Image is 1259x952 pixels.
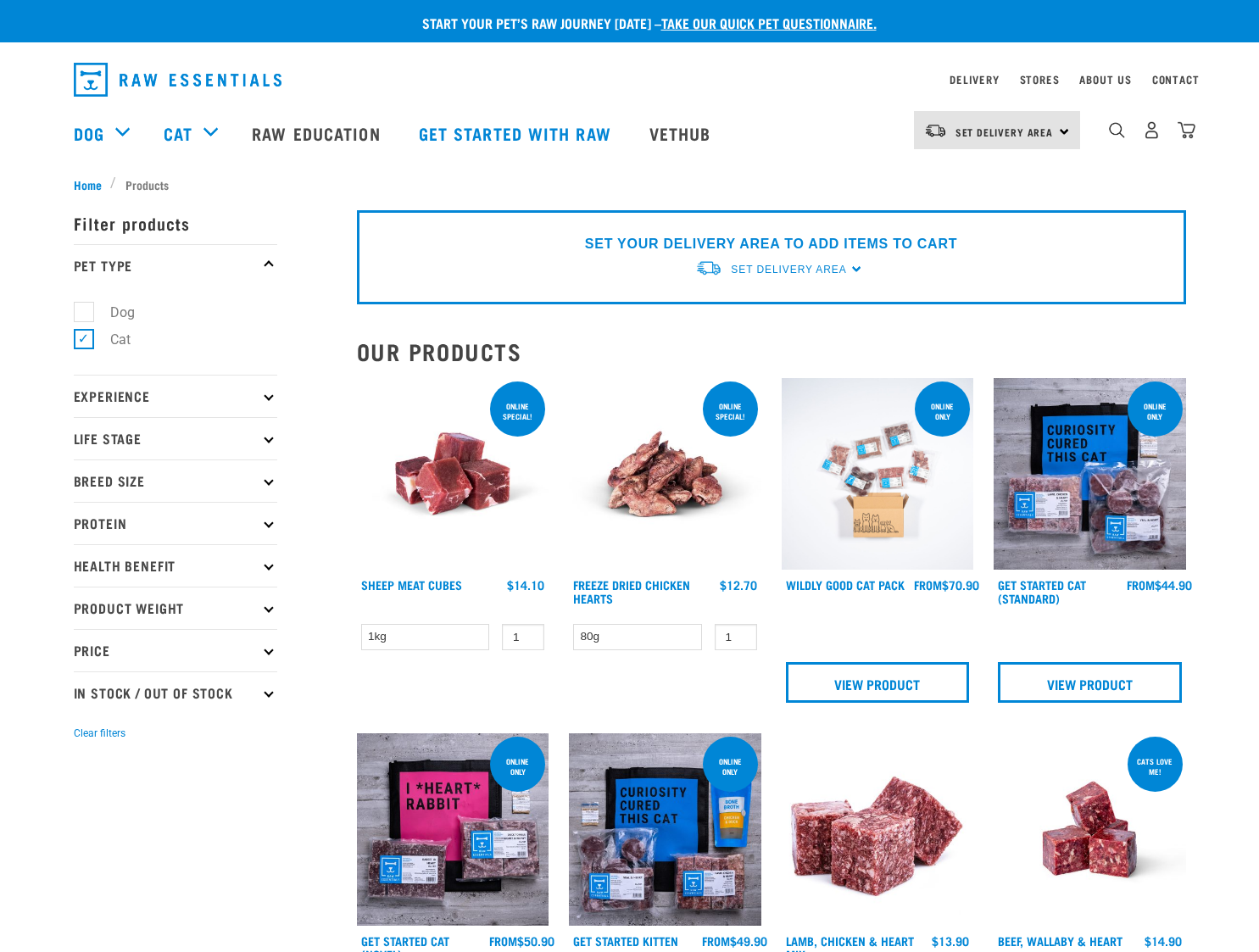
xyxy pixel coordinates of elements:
[914,578,979,592] div: $70.90
[924,123,947,138] img: van-moving.png
[731,264,846,276] span: Set Delivery Area
[74,175,102,193] span: Home
[786,582,905,587] a: Wildly Good Cat Pack
[998,662,1182,703] a: View Product
[74,544,277,587] p: Health Benefit
[361,582,462,587] a: Sheep Meat Cubes
[74,629,277,671] p: Price
[1128,393,1183,429] div: online only
[702,938,730,944] span: FROM
[74,417,277,459] p: Life Stage
[74,502,277,544] p: Protein
[357,378,549,571] img: Sheep Meat
[74,459,277,502] p: Breed Size
[83,329,137,350] label: Cat
[1143,121,1161,139] img: user.png
[83,302,142,323] label: Dog
[74,63,281,97] img: Raw Essentials Logo
[720,578,757,592] div: $12.70
[573,582,690,601] a: Freeze Dried Chicken Hearts
[782,733,974,926] img: 1124 Lamb Chicken Heart Mix 01
[74,202,277,244] p: Filter products
[702,934,767,948] div: $49.90
[74,175,111,193] a: Home
[1152,76,1200,82] a: Contact
[1079,76,1131,82] a: About Us
[955,129,1054,135] span: Set Delivery Area
[60,56,1200,103] nav: dropdown navigation
[74,375,277,417] p: Experience
[1127,582,1155,587] span: FROM
[74,244,277,287] p: Pet Type
[490,749,545,784] div: online only
[569,378,761,571] img: FD Chicken Hearts
[507,578,544,592] div: $14.10
[74,726,125,741] button: Clear filters
[703,749,758,784] div: online only
[74,587,277,629] p: Product Weight
[998,582,1086,601] a: Get Started Cat (Standard)
[782,378,974,571] img: Cat 0 2sec
[1020,76,1060,82] a: Stores
[357,338,1186,365] h2: Our Products
[235,99,401,167] a: Raw Education
[1109,122,1125,138] img: home-icon-1@2x.png
[932,934,969,948] div: $13.90
[703,393,758,429] div: ONLINE SPECIAL!
[357,733,549,926] img: Assortment Of Raw Essential Products For Cats Including, Pink And Black Tote Bag With "I *Heart* ...
[914,582,942,587] span: FROM
[1145,934,1182,948] div: $14.90
[1178,121,1195,139] img: home-icon@2x.png
[994,378,1186,571] img: Assortment Of Raw Essential Products For Cats Including, Blue And Black Tote Bag With "Curiosity ...
[998,938,1123,944] a: Beef, Wallaby & Heart
[489,938,517,944] span: FROM
[632,99,733,167] a: Vethub
[695,259,722,277] img: van-moving.png
[569,733,761,926] img: NSP Kitten Update
[1128,749,1183,784] div: Cats love me!
[74,671,277,714] p: In Stock / Out Of Stock
[402,99,632,167] a: Get started with Raw
[786,662,970,703] a: View Product
[915,393,970,429] div: ONLINE ONLY
[715,624,757,650] input: 1
[489,934,554,948] div: $50.90
[573,938,678,944] a: Get Started Kitten
[74,120,104,146] a: Dog
[490,393,545,429] div: ONLINE SPECIAL!
[585,234,957,254] p: SET YOUR DELIVERY AREA TO ADD ITEMS TO CART
[950,76,999,82] a: Delivery
[661,19,877,26] a: take our quick pet questionnaire.
[1127,578,1192,592] div: $44.90
[502,624,544,650] input: 1
[74,175,1186,193] nav: breadcrumbs
[164,120,192,146] a: Cat
[994,733,1186,926] img: Raw Essentials 2024 July2572 Beef Wallaby Heart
